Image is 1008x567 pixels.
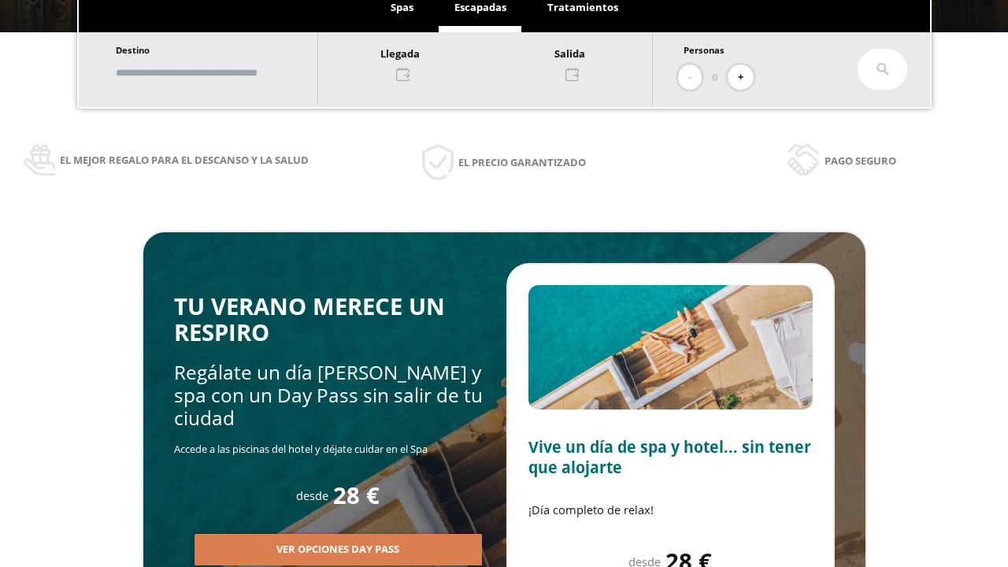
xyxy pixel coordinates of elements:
span: Accede a las piscinas del hotel y déjate cuidar en el Spa [174,442,428,456]
span: 0 [712,69,717,86]
button: - [678,65,702,91]
button: Ver opciones Day Pass [195,534,482,565]
span: TU VERANO MERECE UN RESPIRO [174,291,445,348]
span: El mejor regalo para el descanso y la salud [60,151,309,169]
span: Destino [116,44,150,56]
span: Regálate un día [PERSON_NAME] y spa con un Day Pass sin salir de tu ciudad [174,359,483,432]
span: ¡Día completo de relax! [528,502,654,517]
span: Pago seguro [825,152,896,169]
button: + [728,65,754,91]
span: Vive un día de spa y hotel... sin tener que alojarte [528,436,811,478]
span: 28 € [333,483,380,509]
span: desde [296,487,328,503]
span: Personas [684,44,724,56]
span: El precio garantizado [458,154,586,171]
a: Ver opciones Day Pass [195,542,482,556]
span: Ver opciones Day Pass [276,542,399,558]
img: Slide2.BHA6Qswy.webp [528,285,813,409]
